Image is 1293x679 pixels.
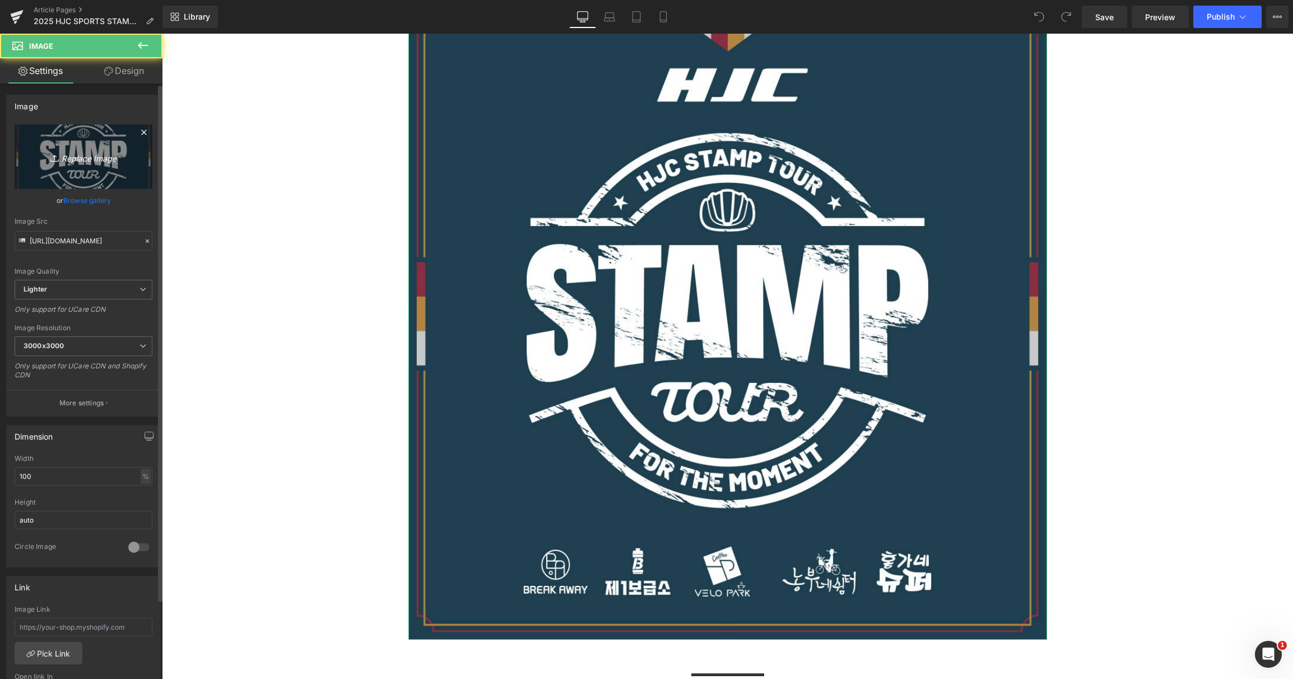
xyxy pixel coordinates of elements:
a: Design [83,58,165,84]
iframe: Intercom live chat [1255,641,1282,668]
b: Lighter [24,285,47,293]
a: Tablet [623,6,650,28]
span: Save [1095,11,1114,23]
a: Browse gallery [63,191,111,210]
div: or [15,195,152,206]
input: auto [15,511,152,529]
input: Link [15,231,152,251]
div: Image Link [15,606,152,613]
span: Preview [1145,11,1175,23]
a: Article Pages [34,6,162,15]
p: More settings [59,398,104,408]
input: auto [15,467,152,486]
a: Pick Link [15,642,82,664]
div: Dimension [15,426,53,441]
div: Image Quality [15,267,152,275]
button: More [1266,6,1289,28]
a: Desktop [569,6,596,28]
div: % [141,469,151,484]
button: Redo [1055,6,1077,28]
span: Publish [1207,12,1235,21]
button: Publish [1193,6,1262,28]
div: Image Resolution [15,324,152,332]
div: Image [15,95,38,111]
div: Image Src [15,218,152,225]
button: Undo [1028,6,1050,28]
span: Library [184,12,210,22]
input: https://your-shop.myshopify.com [15,618,152,636]
a: Mobile [650,6,677,28]
a: Laptop [596,6,623,28]
span: Image [29,41,53,50]
span: 1 [1278,641,1287,650]
div: Link [15,576,30,592]
div: Height [15,498,152,506]
i: Replace Image [39,150,128,164]
div: Only support for UCare CDN and Shopify CDN [15,362,152,387]
a: New Library [162,6,218,28]
div: Width [15,455,152,463]
b: 3000x3000 [24,341,64,350]
span: 2025 HJC SPORTS STAMP TOUR [34,17,141,26]
div: Circle Image [15,542,117,554]
div: Only support for UCare CDN [15,305,152,321]
a: Preview [1132,6,1189,28]
button: More settings [7,390,160,416]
